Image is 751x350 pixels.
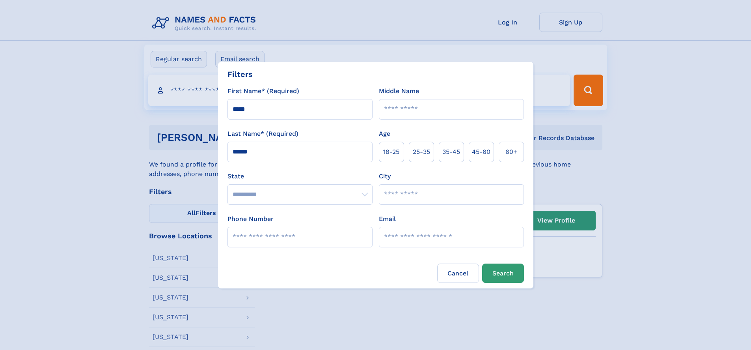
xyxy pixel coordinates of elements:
[227,172,373,181] label: State
[379,214,396,224] label: Email
[227,214,274,224] label: Phone Number
[413,147,430,157] span: 25‑35
[379,129,390,139] label: Age
[383,147,399,157] span: 18‑25
[227,129,298,139] label: Last Name* (Required)
[379,172,391,181] label: City
[437,264,479,283] label: Cancel
[227,68,253,80] div: Filters
[505,147,517,157] span: 60+
[482,264,524,283] button: Search
[227,86,299,96] label: First Name* (Required)
[472,147,490,157] span: 45‑60
[442,147,460,157] span: 35‑45
[379,86,419,96] label: Middle Name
